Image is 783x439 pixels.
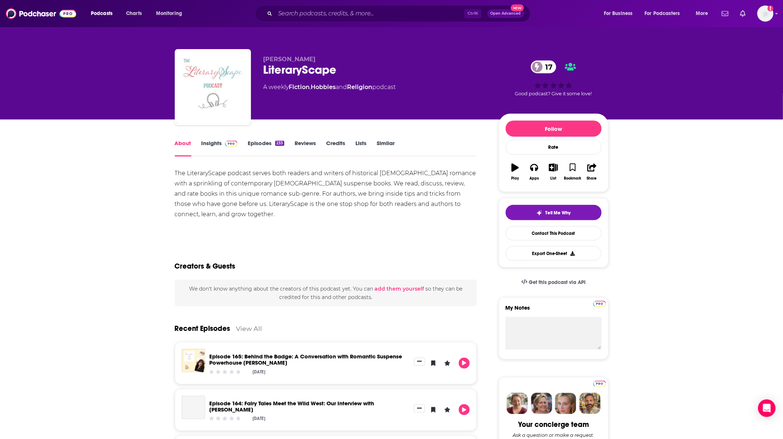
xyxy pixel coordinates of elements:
[531,393,552,414] img: Barbara Profile
[645,8,680,19] span: For Podcasters
[587,176,597,181] div: Share
[696,8,708,19] span: More
[506,226,602,240] a: Contact This Podcast
[579,393,601,414] img: Jon Profile
[513,432,594,438] div: Ask a question or make a request.
[442,358,453,369] button: Leave a Rating
[414,358,425,366] button: Show More Button
[564,176,581,181] div: Bookmark
[151,8,192,19] button: open menu
[295,140,316,156] a: Reviews
[593,301,606,307] img: Podchaser Pro
[176,51,250,124] img: LiteraryScape
[506,140,602,155] div: Rate
[126,8,142,19] span: Charts
[175,140,191,156] a: About
[757,5,773,22] span: Logged in as ZoeJethani
[506,304,602,317] label: My Notes
[275,141,284,146] div: 233
[6,7,76,21] img: Podchaser - Follow, Share and Rate Podcasts
[582,159,601,185] button: Share
[310,84,311,91] span: ,
[210,353,402,366] a: Episode 165: Behind the Badge: A Conversation with Romantic Suspense Powerhouse Lynette Eason
[757,5,773,22] img: User Profile
[511,4,524,11] span: New
[737,7,749,20] a: Show notifications dropdown
[499,56,609,101] div: 17Good podcast? Give it some love!
[182,396,205,419] a: Episode 164: Fairy Tales Meet the Wild West: Our Interview with Karen Witemeyer
[691,8,717,19] button: open menu
[262,5,538,22] div: Search podcasts, credits, & more...
[538,60,557,73] span: 17
[355,140,366,156] a: Lists
[175,168,477,219] div: The LiteraryScape podcast serves both readers and writers of historical [DEMOGRAPHIC_DATA] romanc...
[86,8,122,19] button: open menu
[544,159,563,185] button: List
[374,286,424,292] button: add them yourself
[156,8,182,19] span: Monitoring
[208,369,241,375] div: Community Rating: 0 out of 5
[414,404,425,412] button: Show More Button
[336,84,347,91] span: and
[175,324,230,333] a: Recent Episodes
[529,279,586,285] span: Get this podcast via API
[121,8,146,19] a: Charts
[236,325,262,332] a: View All
[377,140,395,156] a: Similar
[428,404,439,415] button: Bookmark Episode
[464,9,481,18] span: Ctrl K
[555,393,576,414] img: Jules Profile
[506,205,602,220] button: tell me why sparkleTell Me Why
[506,121,602,137] button: Follow
[593,300,606,307] a: Pro website
[175,262,236,271] h2: Creators & Guests
[604,8,633,19] span: For Business
[91,8,112,19] span: Podcasts
[506,246,602,261] button: Export One-Sheet
[326,140,345,156] a: Credits
[459,404,470,415] button: Play
[545,210,570,216] span: Tell Me Why
[263,83,396,92] div: A weekly podcast
[248,140,284,156] a: Episodes233
[491,12,521,15] span: Open Advanced
[289,84,310,91] a: Fiction
[593,380,606,387] a: Pro website
[719,7,731,20] a: Show notifications dropdown
[275,8,464,19] input: Search podcasts, credits, & more...
[516,273,592,291] a: Get this podcast via API
[593,381,606,387] img: Podchaser Pro
[210,400,374,413] a: Episode 164: Fairy Tales Meet the Wild West: Our Interview with Karen Witemeyer
[189,285,462,300] span: We don't know anything about the creators of this podcast yet . You can so they can be credited f...
[529,176,539,181] div: Apps
[428,358,439,369] button: Bookmark Episode
[563,159,582,185] button: Bookmark
[182,349,205,372] img: Episode 165: Behind the Badge: A Conversation with Romantic Suspense Powerhouse Lynette Eason
[551,176,557,181] div: List
[225,141,238,147] img: Podchaser Pro
[599,8,642,19] button: open menu
[311,84,336,91] a: Hobbies
[757,5,773,22] button: Show profile menu
[758,399,776,417] div: Open Intercom Messenger
[347,84,373,91] a: Religion
[442,404,453,415] button: Leave a Rating
[459,358,470,369] button: Play
[515,91,592,96] span: Good podcast? Give it some love!
[640,8,691,19] button: open menu
[252,369,265,375] div: [DATE]
[507,393,528,414] img: Sydney Profile
[263,56,316,63] span: [PERSON_NAME]
[487,9,524,18] button: Open AdvancedNew
[506,159,525,185] button: Play
[531,60,557,73] a: 17
[768,5,773,11] svg: Add a profile image
[525,159,544,185] button: Apps
[511,176,519,181] div: Play
[518,420,589,429] div: Your concierge team
[202,140,238,156] a: InsightsPodchaser Pro
[536,210,542,216] img: tell me why sparkle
